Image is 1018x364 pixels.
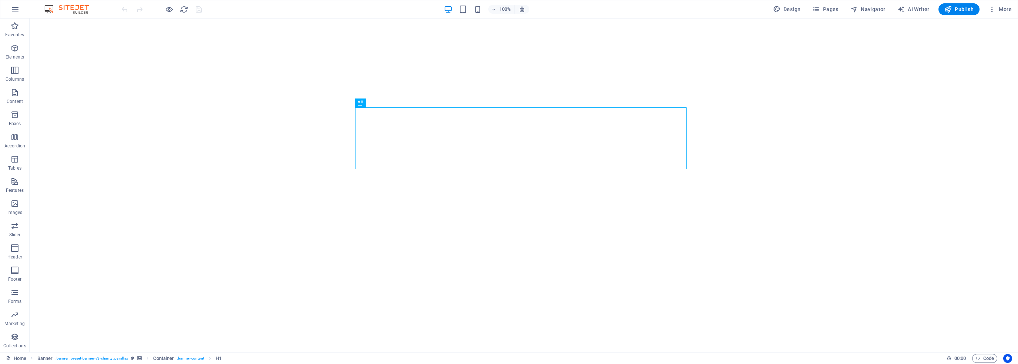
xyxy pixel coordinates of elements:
[37,354,53,363] span: Click to select. Double-click to edit
[897,6,930,13] span: AI Writer
[954,354,966,363] span: 00 00
[165,5,173,14] button: Click here to leave preview mode and continue editing
[37,354,222,363] nav: breadcrumb
[153,354,174,363] span: Click to select. Double-click to edit
[5,32,24,38] p: Favorites
[850,6,886,13] span: Navigator
[4,321,25,327] p: Marketing
[770,3,804,15] button: Design
[7,98,23,104] p: Content
[988,6,1012,13] span: More
[972,354,997,363] button: Code
[131,356,134,360] i: This element is a customizable preset
[7,210,23,216] p: Images
[43,5,98,14] img: Editor Logo
[773,6,801,13] span: Design
[3,343,26,349] p: Collections
[8,276,21,282] p: Footer
[985,3,1015,15] button: More
[975,354,994,363] span: Code
[944,6,974,13] span: Publish
[180,5,188,14] i: Reload page
[8,298,21,304] p: Forms
[938,3,980,15] button: Publish
[960,355,961,361] span: :
[809,3,841,15] button: Pages
[770,3,804,15] div: Design (Ctrl+Alt+Y)
[55,354,128,363] span: . banner .preset-banner-v3-charity .parallax
[6,354,26,363] a: Click to cancel selection. Double-click to open Pages
[177,354,204,363] span: . banner-content
[519,6,525,13] i: On resize automatically adjust zoom level to fit chosen device.
[1003,354,1012,363] button: Usercentrics
[8,165,21,171] p: Tables
[6,54,24,60] p: Elements
[4,143,25,149] p: Accordion
[216,354,222,363] span: Click to select. Double-click to edit
[9,121,21,127] p: Boxes
[6,76,24,82] p: Columns
[179,5,188,14] button: reload
[847,3,889,15] button: Navigator
[894,3,933,15] button: AI Writer
[9,232,21,238] p: Slider
[6,187,24,193] p: Features
[947,354,966,363] h6: Session time
[488,5,515,14] button: 100%
[812,6,838,13] span: Pages
[499,5,511,14] h6: 100%
[137,356,142,360] i: This element contains a background
[7,254,22,260] p: Header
